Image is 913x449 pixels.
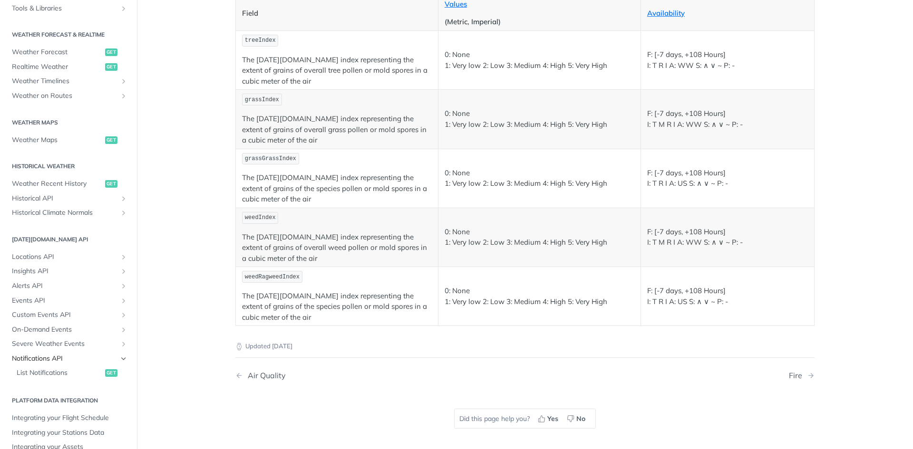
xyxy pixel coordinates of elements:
[7,133,130,147] a: Weather Mapsget
[7,337,130,351] a: Severe Weather EventsShow subpages for Severe Weather Events
[242,8,432,19] p: Field
[454,409,596,429] div: Did this page help you?
[245,214,276,221] span: weedIndex
[7,294,130,308] a: Events APIShow subpages for Events API
[12,48,103,57] span: Weather Forecast
[7,279,130,293] a: Alerts APIShow subpages for Alerts API
[7,89,130,103] a: Weather on RoutesShow subpages for Weather on Routes
[7,1,130,16] a: Tools & LibrariesShow subpages for Tools & Libraries
[242,172,432,205] p: The [DATE][DOMAIN_NAME] index representing the extent of grains of the species pollen or mold spo...
[647,108,808,130] p: F: [-7 days, +108 Hours] I: T M R I A: WW S: ∧ ∨ ~ P: -
[120,5,127,12] button: Show subpages for Tools & Libraries
[7,323,130,337] a: On-Demand EventsShow subpages for On-Demand Events
[445,286,634,307] p: 0: None 1: Very low 2: Low 3: Medium 4: High 5: Very High
[534,411,563,426] button: Yes
[12,4,117,13] span: Tools & Libraries
[445,108,634,130] p: 0: None 1: Very low 2: Low 3: Medium 4: High 5: Very High
[242,232,432,264] p: The [DATE][DOMAIN_NAME] index representing the extent of grains of overall weed pollen or mold sp...
[7,191,130,206] a: Historical APIShow subpages for Historical API
[7,426,130,440] a: Integrating your Stations Data
[120,282,127,290] button: Show subpages for Alerts API
[105,136,117,144] span: get
[7,74,130,88] a: Weather TimelinesShow subpages for Weather Timelines
[243,371,286,380] div: Air Quality
[235,362,815,390] nav: Pagination Controls
[245,96,279,103] span: grassIndex
[120,297,127,305] button: Show subpages for Events API
[120,92,127,100] button: Show subpages for Weather on Routes
[12,194,117,203] span: Historical API
[547,414,558,424] span: Yes
[12,310,117,320] span: Custom Events API
[445,168,634,189] p: 0: None 1: Very low 2: Low 3: Medium 4: High 5: Very High
[7,352,130,366] a: Notifications APIHide subpages for Notifications API
[105,180,117,188] span: get
[245,274,300,280] span: weedRagweedIndex
[647,286,808,307] p: F: [-7 days, +108 Hours] I: T R I A: US S: ∧ ∨ ~ P: -
[7,45,130,59] a: Weather Forecastget
[120,195,127,202] button: Show subpages for Historical API
[120,253,127,261] button: Show subpages for Locations API
[563,411,591,426] button: No
[245,37,276,44] span: treeIndex
[120,355,127,363] button: Hide subpages for Notifications API
[120,77,127,85] button: Show subpages for Weather Timelines
[647,9,685,18] a: Availability
[105,48,117,56] span: get
[647,168,808,189] p: F: [-7 days, +108 Hours] I: T R I A: US S: ∧ ∨ ~ P: -
[12,281,117,291] span: Alerts API
[576,414,585,424] span: No
[7,411,130,425] a: Integrating your Flight Schedule
[12,252,117,262] span: Locations API
[120,326,127,334] button: Show subpages for On-Demand Events
[12,339,117,349] span: Severe Weather Events
[647,227,808,248] p: F: [-7 days, +108 Hours] I: T M R I A: WW S: ∧ ∨ ~ P: -
[12,135,103,145] span: Weather Maps
[7,118,130,127] h2: Weather Maps
[235,342,815,351] p: Updated [DATE]
[12,428,127,438] span: Integrating your Stations Data
[235,371,484,380] a: Previous Page: Air Quality
[789,371,807,380] div: Fire
[12,366,130,380] a: List Notificationsget
[12,76,117,86] span: Weather Timelines
[12,91,117,101] span: Weather on Routes
[120,311,127,319] button: Show subpages for Custom Events API
[12,413,127,423] span: Integrating your Flight Schedule
[120,209,127,217] button: Show subpages for Historical Climate Normals
[120,340,127,348] button: Show subpages for Severe Weather Events
[789,371,815,380] a: Next Page: Fire
[7,30,130,39] h2: Weather Forecast & realtime
[647,49,808,71] p: F: [-7 days, +108 Hours] I: T R I A: WW S: ∧ ∨ ~ P: -
[242,55,432,87] p: The [DATE][DOMAIN_NAME] index representing the extent of grains of overall tree pollen or mold sp...
[105,369,117,377] span: get
[7,206,130,220] a: Historical Climate NormalsShow subpages for Historical Climate Normals
[445,17,634,28] p: (Metric, Imperial)
[12,325,117,334] span: On-Demand Events
[12,179,103,189] span: Weather Recent History
[7,177,130,191] a: Weather Recent Historyget
[445,49,634,71] p: 0: None 1: Very low 2: Low 3: Medium 4: High 5: Very High
[7,308,130,322] a: Custom Events APIShow subpages for Custom Events API
[7,162,130,171] h2: Historical Weather
[105,63,117,71] span: get
[12,267,117,276] span: Insights API
[7,235,130,244] h2: [DATE][DOMAIN_NAME] API
[7,60,130,74] a: Realtime Weatherget
[12,208,117,218] span: Historical Climate Normals
[7,396,130,405] h2: Platform DATA integration
[7,250,130,264] a: Locations APIShow subpages for Locations API
[12,296,117,306] span: Events API
[17,368,103,378] span: List Notifications
[445,227,634,248] p: 0: None 1: Very low 2: Low 3: Medium 4: High 5: Very High
[120,267,127,275] button: Show subpages for Insights API
[242,291,432,323] p: The [DATE][DOMAIN_NAME] index representing the extent of grains of the species pollen or mold spo...
[12,354,117,363] span: Notifications API
[242,114,432,146] p: The [DATE][DOMAIN_NAME] index representing the extent of grains of overall grass pollen or mold s...
[245,155,296,162] span: grassGrassIndex
[12,62,103,72] span: Realtime Weather
[7,264,130,278] a: Insights APIShow subpages for Insights API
